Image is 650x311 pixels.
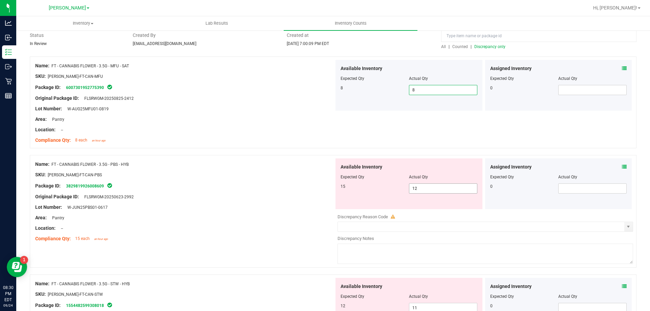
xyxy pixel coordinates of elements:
span: Package ID: [35,85,61,90]
span: Name: [35,161,49,167]
input: Type item name or package id [441,30,636,42]
p: 08:30 PM EDT [3,285,13,303]
div: Discrepancy Notes [338,235,633,242]
span: an hour ago [94,238,108,241]
span: Created By [133,32,277,39]
span: [PERSON_NAME]-FT-CAN-PBS [48,173,102,177]
div: Actual Qty [558,293,627,299]
div: 0 [490,183,559,190]
span: Expected Qty [341,76,364,81]
span: W-JUN25PBS01-0617 [64,205,108,210]
span: FT - CANNABIS FLOWER - 3.5G - MFU - SAT [51,64,129,68]
span: Pantry [49,117,64,122]
span: All [441,44,446,49]
a: 6007301952775390 [66,85,104,90]
a: Inventory Counts [284,16,417,30]
span: Lot Number: [35,204,62,210]
span: 15 [341,184,345,189]
span: SKU: [35,291,46,297]
a: 1554482599308018 [66,303,104,308]
span: Inventory Counts [326,20,376,26]
span: Expected Qty [341,175,364,179]
span: Assigned Inventory [490,163,532,171]
span: Area: [35,116,47,122]
span: In Sync [107,302,113,308]
span: [EMAIL_ADDRESS][DOMAIN_NAME] [133,41,196,46]
a: 3829819926008609 [66,184,104,188]
div: Expected Qty [490,174,559,180]
inline-svg: Inbound [5,34,12,41]
span: Created at [287,32,431,39]
span: In Sync [107,182,113,189]
span: Name: [35,63,49,68]
span: SKU: [35,73,46,79]
iframe: Resource center unread badge [20,256,28,264]
span: an hour ago [92,139,106,142]
div: Expected Qty [490,293,559,299]
span: Discrepancy Reason Code [338,214,388,219]
span: Available Inventory [341,163,382,171]
span: -- [58,128,63,132]
a: All [441,44,449,49]
span: Package ID: [35,303,61,308]
span: In Review [30,41,47,46]
span: Available Inventory [341,65,382,72]
span: FLSRWGM-20250623-2992 [81,195,134,199]
span: Expected Qty [341,294,364,299]
span: Original Package ID: [35,194,79,199]
span: Original Package ID: [35,95,79,101]
span: select [624,222,633,231]
span: W-AUG25MFU01-0819 [64,107,109,111]
span: | [471,44,472,49]
div: Actual Qty [558,174,627,180]
inline-svg: Reports [5,92,12,99]
span: Inventory [17,20,150,26]
span: SKU: [35,172,46,177]
span: Actual Qty [409,76,428,81]
span: 8 each [75,138,87,142]
span: 15 each [75,236,90,241]
span: Name: [35,281,49,286]
span: [PERSON_NAME]-FT-CAN-MFU [48,74,103,79]
p: 09/24 [3,303,13,308]
span: [DATE] 7:00:09 PM EDT [287,41,329,46]
div: Actual Qty [558,75,627,82]
span: FLSRWGM-20250825-2412 [81,96,134,101]
span: Compliance Qty: [35,236,71,241]
a: Counted [451,44,471,49]
inline-svg: Analytics [5,20,12,26]
span: Compliance Qty: [35,137,71,143]
span: Location: [35,225,56,231]
span: Status [30,32,123,39]
span: Discrepancy only [474,44,505,49]
span: | [449,44,450,49]
span: Lot Number: [35,106,62,111]
span: Area: [35,215,47,220]
span: FT - CANNABIS FLOWER - 3.5G - STW - HYB [51,282,130,286]
div: Expected Qty [490,75,559,82]
span: Counted [452,44,468,49]
iframe: Resource center [7,257,27,277]
inline-svg: Retail [5,78,12,85]
input: 12 [409,184,477,193]
div: 0 [490,303,559,309]
span: Assigned Inventory [490,283,532,290]
div: 0 [490,85,559,91]
span: Package ID: [35,183,61,188]
span: 12 [341,304,345,308]
span: FT - CANNABIS FLOWER - 3.5G - PBS - HYB [51,162,129,167]
span: Hi, [PERSON_NAME]! [593,5,637,10]
inline-svg: Outbound [5,63,12,70]
span: Actual Qty [409,175,428,179]
span: Location: [35,127,56,132]
span: Available Inventory [341,283,382,290]
span: -- [58,226,63,231]
a: Inventory [16,16,150,30]
span: In Sync [107,84,113,90]
span: Assigned Inventory [490,65,532,72]
span: Lab Results [196,20,237,26]
inline-svg: Inventory [5,49,12,55]
a: Discrepancy only [473,44,505,49]
span: 8 [341,86,343,90]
